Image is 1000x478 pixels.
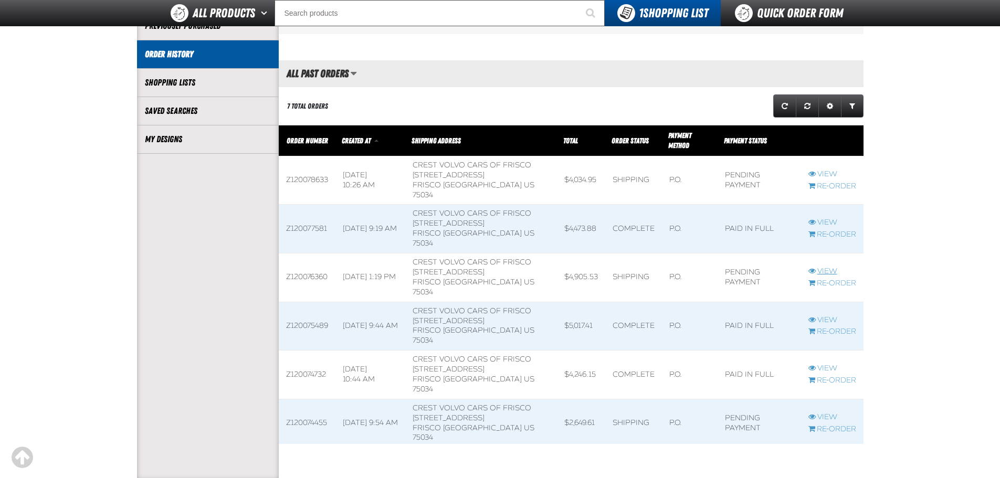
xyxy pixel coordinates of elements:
[413,258,531,267] span: Crest Volvo Cars of Frisco
[639,6,708,20] span: Shopping List
[413,336,433,345] bdo: 75034
[524,229,534,238] span: US
[335,399,405,448] td: [DATE] 9:54 AM
[557,156,605,205] td: $4,034.95
[524,326,534,335] span: US
[413,180,441,189] span: FRISCO
[443,326,522,335] span: [GEOGRAPHIC_DATA]
[605,156,662,205] td: Shipping
[662,205,718,253] td: P.O.
[443,423,522,432] span: [GEOGRAPHIC_DATA]
[808,169,856,179] a: View Z120078633 order
[342,136,371,145] span: Created At
[335,350,405,399] td: [DATE] 10:44 AM
[557,205,605,253] td: $4,473.88
[668,131,691,150] span: Payment Method
[662,156,718,205] td: P.O.
[808,279,856,289] a: Re-Order Z120076360 order
[413,171,485,179] span: [STREET_ADDRESS]
[413,288,433,296] bdo: 75034
[145,48,271,60] a: Order History
[412,136,461,145] span: Shipping Address
[350,65,357,82] button: Manage grid views. Current view is All Past Orders
[724,136,767,145] span: Payment Status
[279,68,349,79] h2: All Past Orders
[413,190,433,199] bdo: 75034
[718,253,801,302] td: Pending payment
[279,253,335,302] td: Z120076360
[443,229,522,238] span: [GEOGRAPHIC_DATA]
[413,316,485,325] span: [STREET_ADDRESS]
[524,375,534,384] span: US
[605,399,662,448] td: Shipping
[557,253,605,302] td: $4,905.53
[335,253,405,302] td: [DATE] 1:19 PM
[557,302,605,350] td: $5,017.41
[605,253,662,302] td: Shipping
[413,385,433,394] bdo: 75034
[413,365,485,374] span: [STREET_ADDRESS]
[145,77,271,89] a: Shopping Lists
[605,302,662,350] td: Complete
[413,268,485,277] span: [STREET_ADDRESS]
[718,302,801,350] td: Paid in full
[662,302,718,350] td: P.O.
[10,446,34,469] div: Scroll to the top
[563,136,578,145] a: Total
[639,6,643,20] strong: 1
[335,302,405,350] td: [DATE] 9:44 AM
[335,205,405,253] td: [DATE] 9:19 AM
[145,105,271,117] a: Saved Searches
[808,218,856,228] a: View Z120077581 order
[443,375,522,384] span: [GEOGRAPHIC_DATA]
[413,239,433,248] bdo: 75034
[808,230,856,240] a: Re-Order Z120077581 order
[808,412,856,422] a: View Z120074455 order
[443,278,522,286] span: [GEOGRAPHIC_DATA]
[662,350,718,399] td: P.O.
[413,423,441,432] span: FRISCO
[808,182,856,192] a: Re-Order Z120078633 order
[524,423,534,432] span: US
[612,136,649,145] a: Order Status
[413,306,531,315] span: Crest Volvo Cars of Frisco
[808,376,856,386] a: Re-Order Z120074732 order
[413,326,441,335] span: FRISCO
[796,94,819,118] a: Reset grid action
[557,350,605,399] td: $4,246.15
[524,180,534,189] span: US
[662,253,718,302] td: P.O.
[718,399,801,448] td: Pending payment
[557,399,605,448] td: $2,649.61
[413,375,441,384] span: FRISCO
[287,101,328,111] div: 7 Total Orders
[841,94,864,118] a: Expand or Collapse Grid Filters
[279,205,335,253] td: Z120077581
[279,156,335,205] td: Z120078633
[279,350,335,399] td: Z120074732
[413,229,441,238] span: FRISCO
[342,136,372,145] a: Created At
[605,350,662,399] td: Complete
[145,133,271,145] a: My Designs
[808,315,856,325] a: View Z120075489 order
[718,205,801,253] td: Paid in full
[524,278,534,286] span: US
[413,403,531,412] span: Crest Volvo Cars of Frisco
[279,399,335,448] td: Z120074455
[413,209,531,218] span: Crest Volvo Cars of Frisco
[808,327,856,337] a: Re-Order Z120075489 order
[287,136,328,145] a: Order Number
[443,180,522,189] span: [GEOGRAPHIC_DATA]
[279,302,335,350] td: Z120075489
[818,94,841,118] a: Expand or Collapse Grid Settings
[413,278,441,286] span: FRISCO
[605,205,662,253] td: Complete
[413,219,485,228] span: [STREET_ADDRESS]
[662,399,718,448] td: P.O.
[808,267,856,277] a: View Z120076360 order
[808,364,856,374] a: View Z120074732 order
